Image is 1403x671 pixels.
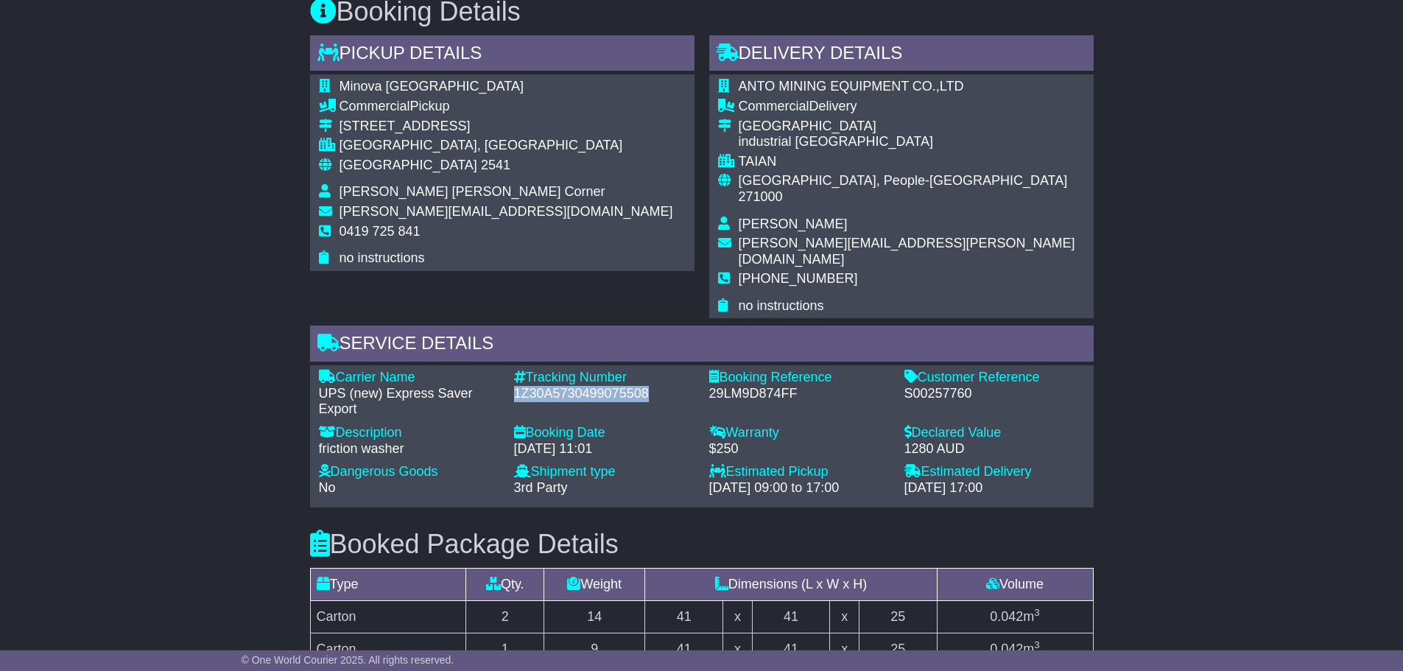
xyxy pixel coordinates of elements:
[739,189,783,204] span: 271000
[340,158,477,172] span: [GEOGRAPHIC_DATA]
[340,138,673,154] div: [GEOGRAPHIC_DATA], [GEOGRAPHIC_DATA]
[310,601,466,633] td: Carton
[830,633,859,666] td: x
[340,224,421,239] span: 0419 725 841
[340,79,524,94] span: Minova [GEOGRAPHIC_DATA]
[466,569,544,601] td: Qty.
[904,370,1085,386] div: Customer Reference
[739,134,1085,150] div: industrial [GEOGRAPHIC_DATA]
[709,480,890,496] div: [DATE] 09:00 to 17:00
[859,601,937,633] td: 25
[310,530,1094,559] h3: Booked Package Details
[739,236,1075,267] span: [PERSON_NAME][EMAIL_ADDRESS][PERSON_NAME][DOMAIN_NAME]
[752,601,830,633] td: 41
[739,119,1085,135] div: [GEOGRAPHIC_DATA]
[340,184,605,199] span: [PERSON_NAME] [PERSON_NAME] Corner
[466,633,544,666] td: 1
[904,386,1085,402] div: S00257760
[514,386,695,402] div: 1Z30A5730499075508
[310,633,466,666] td: Carton
[709,370,890,386] div: Booking Reference
[645,601,723,633] td: 41
[709,441,890,457] div: $250
[739,99,1085,115] div: Delivery
[544,569,645,601] td: Weight
[739,217,848,231] span: [PERSON_NAME]
[310,569,466,601] td: Type
[739,99,809,113] span: Commercial
[319,425,499,441] div: Description
[709,425,890,441] div: Warranty
[645,633,723,666] td: 41
[739,298,824,313] span: no instructions
[319,386,499,418] div: UPS (new) Express Saver Export
[310,35,695,75] div: Pickup Details
[990,642,1023,656] span: 0.042
[340,99,673,115] div: Pickup
[242,654,454,666] span: © One World Courier 2025. All rights reserved.
[1034,639,1040,650] sup: 3
[340,250,425,265] span: no instructions
[859,633,937,666] td: 25
[319,480,336,495] span: No
[739,271,858,286] span: [PHONE_NUMBER]
[514,370,695,386] div: Tracking Number
[904,441,1085,457] div: 1280 AUD
[739,79,964,94] span: ANTO MINING EQUIPMENT CO.,LTD
[340,204,673,219] span: [PERSON_NAME][EMAIL_ADDRESS][DOMAIN_NAME]
[739,154,1085,170] div: TAIAN
[1034,607,1040,618] sup: 3
[990,609,1023,624] span: 0.042
[514,425,695,441] div: Booking Date
[937,633,1093,666] td: m
[319,464,499,480] div: Dangerous Goods
[466,601,544,633] td: 2
[739,173,1068,188] span: [GEOGRAPHIC_DATA], People-[GEOGRAPHIC_DATA]
[514,441,695,457] div: [DATE] 11:01
[709,35,1094,75] div: Delivery Details
[830,601,859,633] td: x
[904,425,1085,441] div: Declared Value
[937,569,1093,601] td: Volume
[544,601,645,633] td: 14
[752,633,830,666] td: 41
[723,633,752,666] td: x
[709,464,890,480] div: Estimated Pickup
[310,326,1094,365] div: Service Details
[544,633,645,666] td: 9
[340,99,410,113] span: Commercial
[319,370,499,386] div: Carrier Name
[904,480,1085,496] div: [DATE] 17:00
[481,158,510,172] span: 2541
[514,464,695,480] div: Shipment type
[514,480,568,495] span: 3rd Party
[709,386,890,402] div: 29LM9D874FF
[937,601,1093,633] td: m
[319,441,499,457] div: friction washer
[723,601,752,633] td: x
[340,119,673,135] div: [STREET_ADDRESS]
[645,569,937,601] td: Dimensions (L x W x H)
[904,464,1085,480] div: Estimated Delivery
